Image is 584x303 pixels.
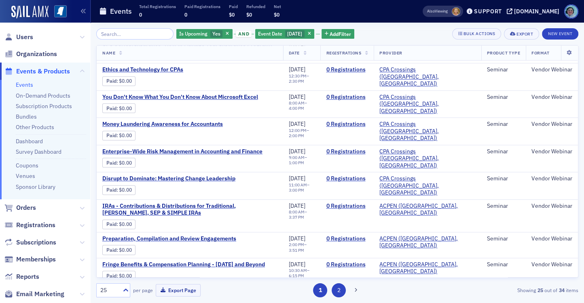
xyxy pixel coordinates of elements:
[379,235,475,249] span: ACPEN (Plano, TX)
[139,4,176,9] p: Total Registrations
[289,182,315,193] div: –
[332,283,346,297] button: 2
[274,4,281,9] p: Net
[212,30,220,37] span: Yes
[106,160,116,166] a: Paid
[102,66,238,73] a: Ethics and Technology for CPAs
[379,203,475,217] span: ACPEN (Plano, TX)
[379,50,402,56] span: Provider
[289,73,307,79] time: 12:30 PM
[463,31,495,36] div: Bulk Actions
[119,105,132,111] span: $0.00
[326,203,368,210] a: 0 Registrations
[531,66,572,73] div: Vendor Webinar
[289,273,304,278] time: 6:15 PM
[427,8,448,14] span: Viewing
[379,66,475,88] span: CPA Crossings (Rochester, MI)
[531,121,572,128] div: Vendor Webinar
[16,221,55,230] span: Registrations
[516,32,533,36] div: Export
[487,235,520,242] div: Seminar
[139,11,142,18] span: 0
[487,261,520,268] div: Seminar
[289,128,315,138] div: –
[379,121,475,142] span: CPA Crossings (Rochester, MI)
[326,235,368,242] a: 0 Registrations
[531,50,549,56] span: Format
[4,203,36,212] a: Orders
[106,247,116,253] a: Paid
[289,155,305,160] time: 9:00 AM
[289,73,315,84] div: –
[564,4,578,19] span: Profile
[106,187,119,193] span: :
[106,221,119,227] span: :
[119,160,132,166] span: $0.00
[379,175,475,196] span: CPA Crossings (Rochester, MI)
[4,33,33,42] a: Users
[289,78,304,84] time: 2:30 PM
[487,148,520,155] div: Seminar
[542,29,578,37] a: New Event
[106,105,119,111] span: :
[102,271,135,280] div: Paid: 0 - $0
[289,267,307,273] time: 10:30 AM
[289,175,305,182] span: [DATE]
[330,30,351,38] span: Add Filter
[423,286,578,294] div: Showing out of items
[379,261,475,275] span: ACPEN (Plano, TX)
[4,67,70,76] a: Events & Products
[452,28,501,40] button: Bulk Actions
[102,103,135,113] div: Paid: 0 - $0
[106,160,119,166] span: :
[106,132,116,138] a: Paid
[234,31,254,37] button: and
[474,8,502,15] div: Support
[16,138,43,145] a: Dashboard
[514,8,559,15] div: [DOMAIN_NAME]
[102,94,258,101] a: You Don't Know What You Don't Know About Microsoft Excel
[289,242,304,247] time: 2:00 PM
[16,81,33,88] a: Events
[504,28,539,40] button: Export
[16,203,36,212] span: Orders
[133,286,153,294] label: per page
[102,148,262,155] span: Enterprise-Wide Risk Management in Accounting and Finance
[326,121,368,128] a: 0 Registrations
[379,66,475,88] a: CPA Crossings ([GEOGRAPHIC_DATA], [GEOGRAPHIC_DATA])
[289,214,304,220] time: 3:37 PM
[16,67,70,76] span: Events & Products
[379,121,475,142] a: CPA Crossings ([GEOGRAPHIC_DATA], [GEOGRAPHIC_DATA])
[326,175,368,182] a: 0 Registrations
[379,203,475,217] a: ACPEN ([GEOGRAPHIC_DATA], [GEOGRAPHIC_DATA])
[536,286,544,294] strong: 25
[176,29,233,39] div: Yes
[119,78,132,84] span: $0.00
[119,187,132,193] span: $0.00
[289,209,315,220] div: –
[289,66,305,73] span: [DATE]
[379,148,475,169] a: CPA Crossings ([GEOGRAPHIC_DATA], [GEOGRAPHIC_DATA])
[119,273,132,279] span: $0.00
[4,50,57,59] a: Organizations
[102,50,115,56] span: Name
[16,183,55,190] a: Sponsor Library
[16,148,61,155] a: Survey Dashboard
[379,94,475,115] span: CPA Crossings (Rochester, MI)
[289,155,315,165] div: –
[487,175,520,182] div: Seminar
[102,261,265,268] span: Fringe Benefits & Compensation Planning - Today and Beyond
[106,221,116,227] a: Paid
[289,202,305,209] span: [DATE]
[507,8,562,14] button: [DOMAIN_NAME]
[289,247,304,253] time: 3:51 PM
[427,8,435,14] div: Also
[487,121,520,128] div: Seminar
[54,5,67,18] img: SailAMX
[289,187,304,193] time: 3:00 PM
[184,4,220,9] p: Paid Registrations
[16,33,33,42] span: Users
[102,203,277,217] a: IRAs - Contributions & Distributions for Traditional, [PERSON_NAME], SEP & SIMPLE IRAs
[289,261,305,268] span: [DATE]
[106,273,116,279] a: Paid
